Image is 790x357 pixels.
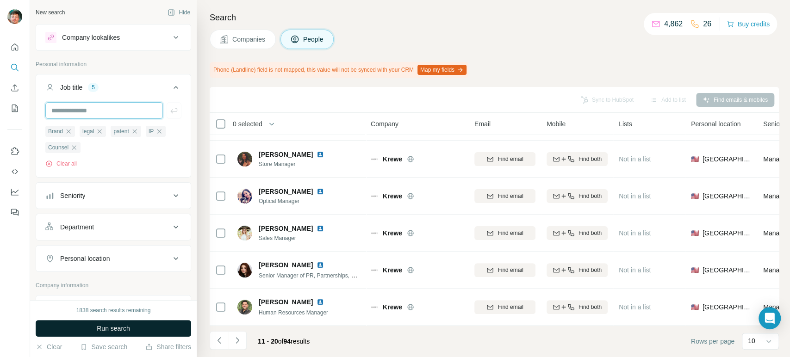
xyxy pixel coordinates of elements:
[237,226,252,240] img: Avatar
[80,342,127,351] button: Save search
[474,226,535,240] button: Find email
[36,60,191,68] p: Personal information
[36,320,191,337] button: Run search
[233,119,262,129] span: 0 selected
[763,229,789,237] span: Manager
[547,263,608,277] button: Find both
[691,337,734,346] span: Rows per page
[228,331,247,350] button: Navigate to next page
[498,155,523,163] span: Find email
[145,342,191,351] button: Share filters
[474,152,535,166] button: Find email
[258,338,278,345] span: 11 - 20
[317,261,324,269] img: LinkedIn logo
[703,265,752,275] span: [GEOGRAPHIC_DATA]
[498,303,523,311] span: Find email
[417,65,467,75] button: Map my fields
[763,192,789,200] span: Manager
[547,300,608,314] button: Find both
[237,189,252,203] img: Avatar
[619,229,651,237] span: Not in a list
[691,228,699,238] span: 🇺🇸
[474,300,535,314] button: Find email
[36,76,191,102] button: Job title5
[691,302,699,312] span: 🇺🇸
[7,9,22,24] img: Avatar
[36,216,191,238] button: Department
[691,265,699,275] span: 🇺🇸
[237,300,252,314] img: Avatar
[259,187,313,196] span: [PERSON_NAME]
[498,229,523,237] span: Find email
[579,192,602,200] span: Find both
[547,189,608,203] button: Find both
[619,266,651,274] span: Not in a list
[259,224,313,233] span: [PERSON_NAME]
[317,151,324,158] img: LinkedIn logo
[259,150,313,159] span: [PERSON_NAME]
[283,338,291,345] span: 94
[547,119,566,129] span: Mobile
[691,154,699,164] span: 🇺🇸
[371,303,378,311] img: Logo of Krewe
[210,62,468,78] div: Phone (Landline) field is not mapped, this value will not be synced with your CRM
[259,160,335,168] span: Store Manager
[691,191,699,201] span: 🇺🇸
[763,266,789,274] span: Manager
[237,152,252,166] img: Avatar
[474,119,491,129] span: Email
[579,155,602,163] span: Find both
[36,8,65,17] div: New search
[383,154,402,164] span: Krewe
[748,336,755,345] p: 10
[237,263,252,277] img: Avatar
[619,303,651,311] span: Not in a list
[371,192,378,200] img: Logo of Krewe
[210,11,779,24] h4: Search
[383,228,402,238] span: Krewe
[259,260,313,270] span: [PERSON_NAME]
[579,229,602,237] span: Find both
[703,302,752,312] span: [GEOGRAPHIC_DATA]
[7,143,22,160] button: Use Surfe on LinkedIn
[149,127,154,135] span: IP
[703,228,752,238] span: [GEOGRAPHIC_DATA]
[547,226,608,240] button: Find both
[161,6,197,19] button: Hide
[763,155,789,163] span: Manager
[763,119,788,129] span: Seniority
[258,338,310,345] span: results
[36,185,191,207] button: Seniority
[36,281,191,289] p: Company information
[371,119,398,129] span: Company
[259,197,335,205] span: Optical Manager
[474,189,535,203] button: Find email
[259,271,371,279] span: Senior Manager of PR, Partnerships, & Social
[62,33,120,42] div: Company lookalikes
[88,83,99,92] div: 5
[619,192,651,200] span: Not in a list
[498,192,523,200] span: Find email
[210,331,228,350] button: Navigate to previous page
[259,309,328,316] span: Human Resources Manager
[664,18,683,30] p: 4,862
[7,59,22,76] button: Search
[259,297,313,307] span: [PERSON_NAME]
[36,26,191,49] button: Company lookalikes
[703,154,752,164] span: [GEOGRAPHIC_DATA]
[7,39,22,55] button: Quick start
[317,298,324,306] img: LinkedIn logo
[547,152,608,166] button: Find both
[317,188,324,195] img: LinkedIn logo
[498,266,523,274] span: Find email
[371,229,378,237] img: Logo of Krewe
[474,263,535,277] button: Find email
[619,155,651,163] span: Not in a list
[7,163,22,180] button: Use Surfe API
[303,35,324,44] span: People
[97,324,130,333] span: Run search
[383,265,402,275] span: Krewe
[383,302,402,312] span: Krewe
[579,303,602,311] span: Find both
[703,18,711,30] p: 26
